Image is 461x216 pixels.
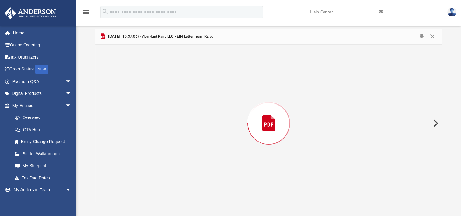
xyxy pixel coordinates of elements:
[66,184,78,196] span: arrow_drop_down
[4,75,81,88] a: Platinum Q&Aarrow_drop_down
[4,39,81,51] a: Online Ordering
[3,7,58,19] img: Anderson Advisors Platinum Portal
[447,8,456,16] img: User Pic
[66,88,78,100] span: arrow_drop_down
[4,63,81,76] a: Order StatusNEW
[102,8,108,15] i: search
[428,115,442,132] button: Next File
[427,32,438,41] button: Close
[416,32,427,41] button: Download
[66,99,78,112] span: arrow_drop_down
[4,184,78,196] a: My Anderson Teamarrow_drop_down
[82,12,90,16] a: menu
[9,124,81,136] a: CTA Hub
[4,99,81,112] a: My Entitiesarrow_drop_down
[9,112,81,124] a: Overview
[66,75,78,88] span: arrow_drop_down
[9,136,81,148] a: Entity Change Request
[95,29,442,202] div: Preview
[9,160,78,172] a: My Blueprint
[107,34,215,39] span: [DATE] (10:37:01) - Abundant Rain, LLC - EIN Letter from IRS.pdf
[9,172,81,184] a: Tax Due Dates
[35,65,48,74] div: NEW
[9,148,81,160] a: Binder Walkthrough
[82,9,90,16] i: menu
[4,51,81,63] a: Tax Organizers
[4,88,81,100] a: Digital Productsarrow_drop_down
[4,27,81,39] a: Home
